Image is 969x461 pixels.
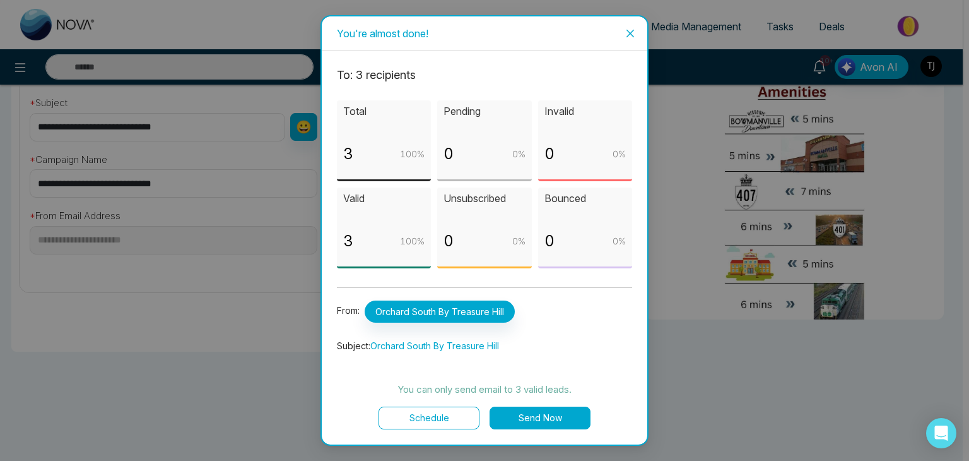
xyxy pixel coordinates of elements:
p: 100 % [400,234,425,248]
p: Valid [343,191,425,207]
p: To: 3 recipient s [337,66,632,84]
p: From: [337,301,632,323]
p: Invalid [544,104,626,119]
div: You're almost done! [337,27,632,40]
span: Orchard South By Treasure Hill [370,340,499,351]
p: Subject: [337,339,632,353]
p: 0 % [512,147,526,161]
p: 0 [544,142,555,166]
p: You can only send email to 3 valid leads. [337,382,632,397]
p: 0 % [613,147,626,161]
p: 3 [343,142,353,166]
span: Orchard South By Treasure Hill [365,301,515,323]
p: Total [343,104,425,119]
p: 100 % [400,147,425,161]
p: 0 [443,142,454,166]
p: Unsubscribed [443,191,525,207]
span: close [625,28,635,39]
p: 0 [443,229,454,253]
p: Pending [443,104,525,119]
p: 0 % [512,234,526,248]
button: Schedule [379,407,479,429]
button: Send Now [490,407,590,429]
p: 3 [343,229,353,253]
p: 0 [544,229,555,253]
button: Close [613,16,647,51]
p: 0 % [613,234,626,248]
p: Bounced [544,191,626,207]
div: Open Intercom Messenger [926,418,956,448]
